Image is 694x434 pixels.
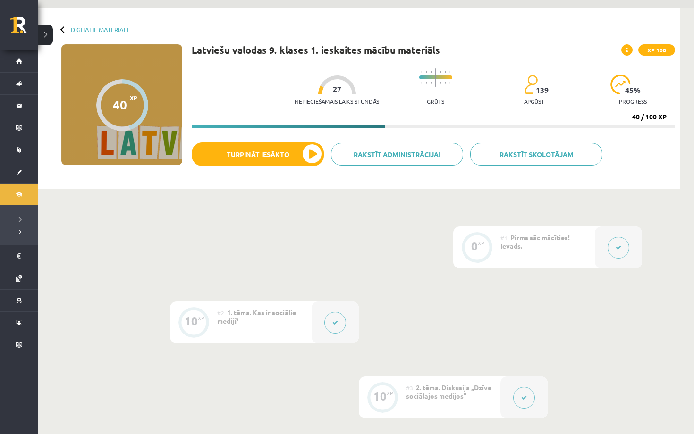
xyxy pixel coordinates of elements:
[435,68,436,87] img: icon-long-line-d9ea69661e0d244f92f715978eff75569469978d946b2353a9bb055b3ed8787d.svg
[387,391,393,396] div: XP
[638,44,675,56] span: XP 100
[373,392,387,401] div: 10
[427,98,444,105] p: Grūts
[192,142,324,166] button: Turpināt iesākto
[471,242,478,250] div: 0
[619,98,647,105] p: progress
[440,82,441,84] img: icon-short-line-57e1e144782c952c97e751825c79c345078a6d821885a25fce030b3d8c18986b.svg
[113,98,127,112] div: 40
[449,82,450,84] img: icon-short-line-57e1e144782c952c97e751825c79c345078a6d821885a25fce030b3d8c18986b.svg
[524,98,544,105] p: apgūst
[440,71,441,73] img: icon-short-line-57e1e144782c952c97e751825c79c345078a6d821885a25fce030b3d8c18986b.svg
[198,316,204,321] div: XP
[445,82,446,84] img: icon-short-line-57e1e144782c952c97e751825c79c345078a6d821885a25fce030b3d8c18986b.svg
[333,85,341,93] span: 27
[500,234,508,242] span: #1
[130,94,137,101] span: XP
[445,71,446,73] img: icon-short-line-57e1e144782c952c97e751825c79c345078a6d821885a25fce030b3d8c18986b.svg
[426,82,427,84] img: icon-short-line-57e1e144782c952c97e751825c79c345078a6d821885a25fce030b3d8c18986b.svg
[331,143,463,166] a: Rakstīt administrācijai
[478,241,484,246] div: XP
[426,71,427,73] img: icon-short-line-57e1e144782c952c97e751825c79c345078a6d821885a25fce030b3d8c18986b.svg
[217,309,224,317] span: #2
[10,17,38,40] a: Rīgas 1. Tālmācības vidusskola
[470,143,602,166] a: Rakstīt skolotājam
[217,308,296,325] span: 1. tēma. Kas ir sociālie mediji?
[185,317,198,325] div: 10
[421,71,422,73] img: icon-short-line-57e1e144782c952c97e751825c79c345078a6d821885a25fce030b3d8c18986b.svg
[192,44,440,56] h1: Latviešu valodas 9. klases 1. ieskaites mācību materiāls
[536,86,549,94] span: 139
[500,233,570,250] span: Pirms sāc mācīties! Ievads.
[625,86,641,94] span: 45 %
[406,384,413,392] span: #3
[71,26,128,33] a: Digitālie materiāli
[449,71,450,73] img: icon-short-line-57e1e144782c952c97e751825c79c345078a6d821885a25fce030b3d8c18986b.svg
[421,82,422,84] img: icon-short-line-57e1e144782c952c97e751825c79c345078a6d821885a25fce030b3d8c18986b.svg
[524,75,538,94] img: students-c634bb4e5e11cddfef0936a35e636f08e4e9abd3cc4e673bd6f9a4125e45ecb1.svg
[295,98,379,105] p: Nepieciešamais laiks stundās
[406,383,491,400] span: 2. tēma. Diskusija ,,Dzīve sociālajos medijos’’
[610,75,631,94] img: icon-progress-161ccf0a02000e728c5f80fcf4c31c7af3da0e1684b2b1d7c360e028c24a22f1.svg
